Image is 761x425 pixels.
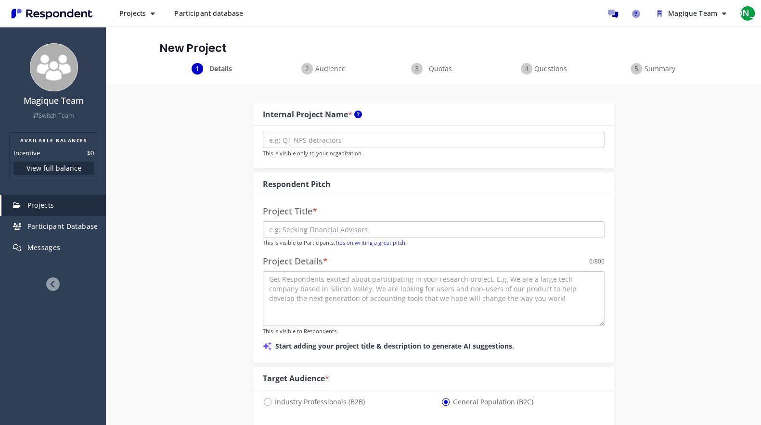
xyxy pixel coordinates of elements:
[598,63,708,75] div: Summary
[489,63,598,75] div: Questions
[649,5,734,22] button: Magique Team
[263,179,331,190] div: Respondent Pitch
[6,96,101,106] h4: Magique Team
[30,43,78,91] img: team_avatar_256.png
[263,109,362,120] div: Internal Project Name
[589,257,593,266] div: 0
[379,63,489,75] div: Quotas
[13,137,94,144] h2: AVAILABLE BALANCES
[205,64,237,74] span: Details
[644,64,676,74] span: Summary
[738,5,757,22] button: [PERSON_NAME]
[263,257,328,266] h4: Project Details
[8,6,96,22] img: Respondent
[13,148,40,158] dt: Incentive
[263,373,329,384] div: Target Audience
[425,64,456,74] span: Quotas
[263,239,407,246] small: This is visible to Participants.
[27,200,54,210] span: Projects
[159,63,269,75] div: Details
[174,9,243,18] span: Participant database
[9,132,98,179] section: Balance summary
[263,150,363,157] small: This is visible only to your organization.
[263,221,605,237] input: e.g: Seeking Financial Advisors
[112,5,163,22] button: Projects
[335,239,407,246] a: Tips on writing a great pitch.
[27,243,61,252] span: Messages
[87,148,94,158] dd: $0
[534,64,566,74] span: Questions
[740,6,755,21] span: [PERSON_NAME]
[263,327,338,335] small: This is visible to Respondents.
[263,396,365,408] span: Industry Professionals (B2B)
[603,4,622,23] a: Message participants
[263,207,605,216] h4: Project Title
[263,340,605,352] p: Start adding your project title & description to generate AI suggestions.
[626,4,645,23] a: Help and support
[589,257,605,266] div: /800
[263,132,605,148] input: e.g: Q1 NPS detractors
[668,9,717,18] span: Magique Team
[159,42,708,55] h1: New Project
[167,5,251,22] a: Participant database
[441,396,533,408] span: General Population (B2C)
[269,63,379,75] div: Audience
[119,9,146,18] span: Projects
[33,112,74,120] a: Switch Team
[13,162,94,175] button: View full balance
[27,222,98,231] span: Participant Database
[315,64,347,74] span: Audience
